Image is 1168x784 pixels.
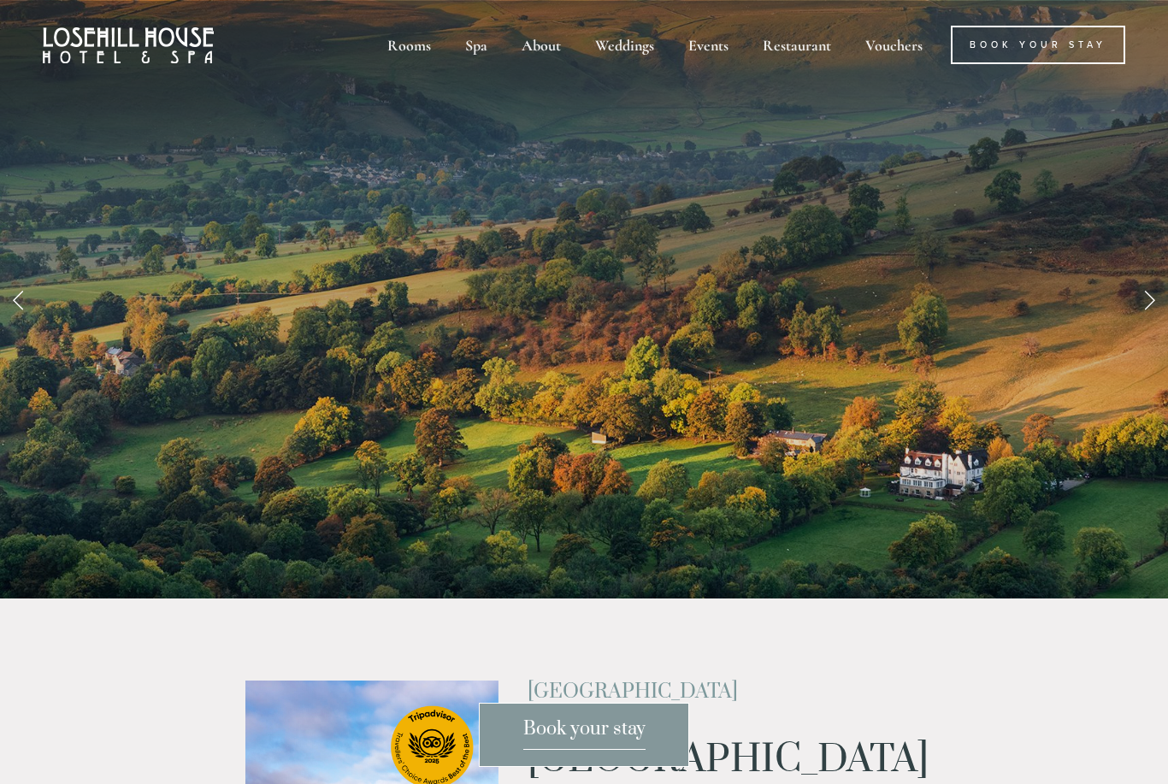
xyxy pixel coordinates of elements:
p: Travellers' Choice Awards Best of the Best 2025 [148,151,1020,510]
img: Losehill House [43,27,214,63]
a: Book your stay [479,703,689,767]
span: Book your stay [523,717,646,750]
div: Rooms [372,26,446,64]
div: Restaurant [747,26,847,64]
div: Events [673,26,744,64]
div: Weddings [580,26,670,64]
div: About [506,26,576,64]
h1: [GEOGRAPHIC_DATA] [528,739,922,781]
div: Spa [450,26,503,64]
a: Next Slide [1130,274,1168,325]
a: Book Your Stay [951,26,1125,64]
h2: [GEOGRAPHIC_DATA] [528,681,922,703]
a: BOOK NOW [547,477,621,494]
a: Vouchers [850,26,938,64]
